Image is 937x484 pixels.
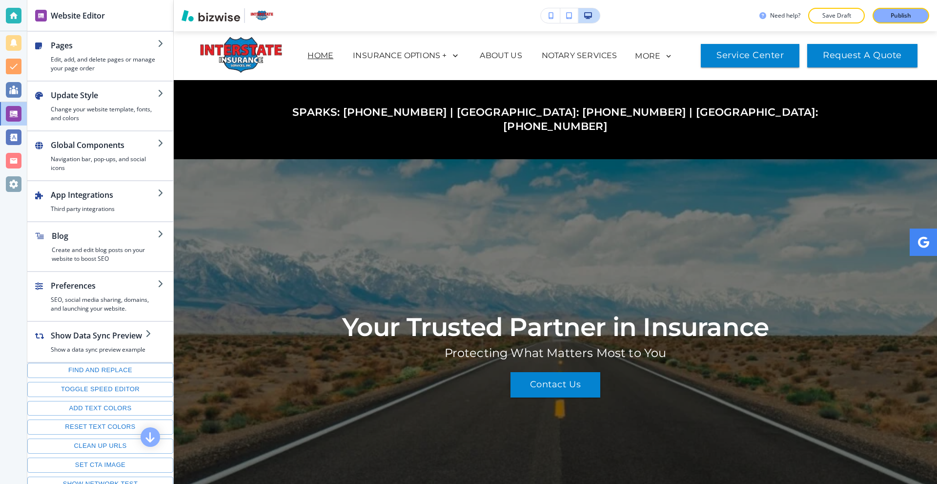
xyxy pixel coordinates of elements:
h2: App Integrations [51,189,158,201]
h3: Need help? [770,11,800,20]
h4: Show a data sync preview example [51,345,145,354]
h4: Navigation bar, pop-ups, and social icons [51,155,158,172]
h2: Pages [51,40,158,51]
p: Save Draft [821,11,852,20]
button: Request A Quote [807,44,917,67]
img: Interstate Insurance Services, Inc. [193,36,291,75]
button: PreferencesSEO, social media sharing, domains, and launching your website. [27,272,173,321]
p: Publish [891,11,911,20]
button: Publish [873,8,929,23]
p: NOTARY SERVICES [542,50,617,62]
button: Show Data Sync PreviewShow a data sync preview example [27,322,161,362]
p: Protecting What Matters Most to You [445,345,667,360]
h2: Update Style [51,89,158,101]
img: Your Logo [249,10,275,21]
button: Set CTA image [27,458,173,473]
button: BlogCreate and edit blog posts on your website to boost SEO [27,222,173,271]
button: PagesEdit, add, and delete pages or manage your page order [27,32,173,81]
p: ABOUT US [480,50,522,62]
p: INSURANCE OPTIONS + [353,50,447,62]
h4: Edit, add, and delete pages or manage your page order [51,55,158,73]
h4: Third party integrations [51,205,158,213]
button: Toggle speed editor [27,382,173,397]
button: App IntegrationsThird party integrations [27,181,173,221]
a: Social media link to google account [910,229,937,256]
div: MORE [634,47,685,63]
p: MORE [635,52,660,61]
h4: SEO, social media sharing, domains, and launching your website. [51,295,158,313]
button: Find and replace [27,363,173,378]
p: HOME [307,50,333,62]
h2: Website Editor [51,10,105,21]
img: Bizwise Logo [182,10,240,21]
h1: Your Trusted Partner in Insurance [342,311,769,344]
button: Contact Us [510,372,600,398]
h2: Blog [52,230,158,242]
h2: Global Components [51,139,158,151]
button: Clean up URLs [27,439,173,454]
button: Reset text colors [27,420,173,435]
button: Global ComponentsNavigation bar, pop-ups, and social icons [27,131,173,180]
h4: Change your website template, fonts, and colors [51,105,158,123]
button: Service Center [701,44,799,67]
h4: Create and edit blog posts on your website to boost SEO [52,246,158,263]
button: Add text colors [27,401,173,416]
h2: Preferences [51,280,158,292]
button: Save Draft [808,8,865,23]
button: Update StyleChange your website template, fonts, and colors [27,82,173,130]
h2: Show Data Sync Preview [51,330,145,341]
strong: SPARKS: [PHONE_NUMBER] | [GEOGRAPHIC_DATA]: [PHONE_NUMBER] | [GEOGRAPHIC_DATA]: [PHONE_NUMBER] [292,105,821,132]
img: editor icon [35,10,47,21]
